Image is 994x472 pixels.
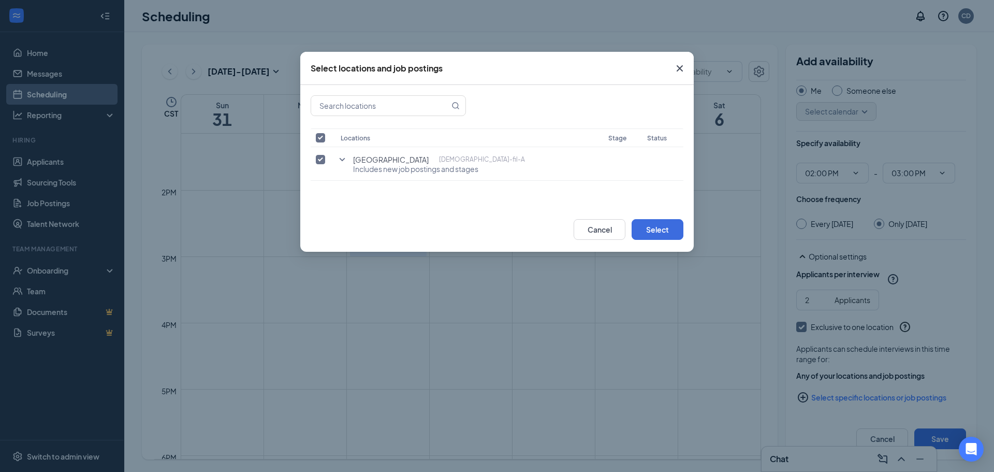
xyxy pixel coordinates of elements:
svg: SmallChevronDown [336,153,348,166]
p: [DEMOGRAPHIC_DATA]-fil-A [439,154,525,165]
div: Select locations and job postings [311,63,443,74]
th: Locations [335,128,603,147]
svg: MagnifyingGlass [451,102,460,110]
span: Includes new job postings and stages [353,164,525,174]
th: Stage [603,128,642,147]
div: Open Intercom Messenger [959,437,984,462]
button: Select [632,219,683,240]
span: [GEOGRAPHIC_DATA] [353,154,429,165]
svg: Cross [674,62,686,75]
button: Close [666,52,694,85]
th: Status [642,128,683,147]
button: Cancel [574,219,625,240]
input: Search locations [311,96,449,116]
